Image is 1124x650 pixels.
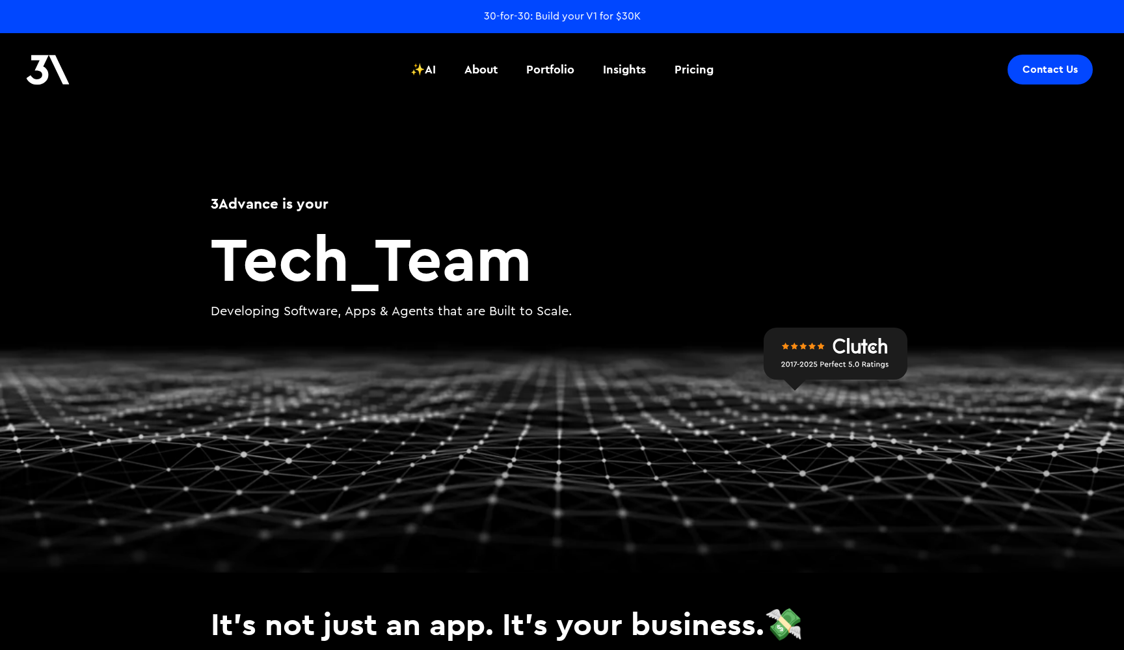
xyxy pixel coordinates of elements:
h1: 3Advance is your [211,193,913,214]
span: Tech [211,218,349,297]
div: About [464,61,498,78]
p: Developing Software, Apps & Agents that are Built to Scale. [211,302,913,321]
a: ✨AI [403,45,444,94]
h2: Team [211,227,913,289]
a: About [457,45,505,94]
a: Insights [595,45,654,94]
div: Pricing [675,61,714,78]
a: Portfolio [518,45,582,94]
a: Pricing [667,45,721,94]
a: Contact Us [1008,55,1093,84]
a: 30-for-30: Build your V1 for $30K [484,9,641,23]
div: Portfolio [526,61,574,78]
div: Contact Us [1023,63,1078,76]
div: Insights [603,61,646,78]
div: ✨AI [410,61,436,78]
h3: It's not just an app. It's your business.💸 [211,605,913,643]
span: _ [349,218,375,297]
